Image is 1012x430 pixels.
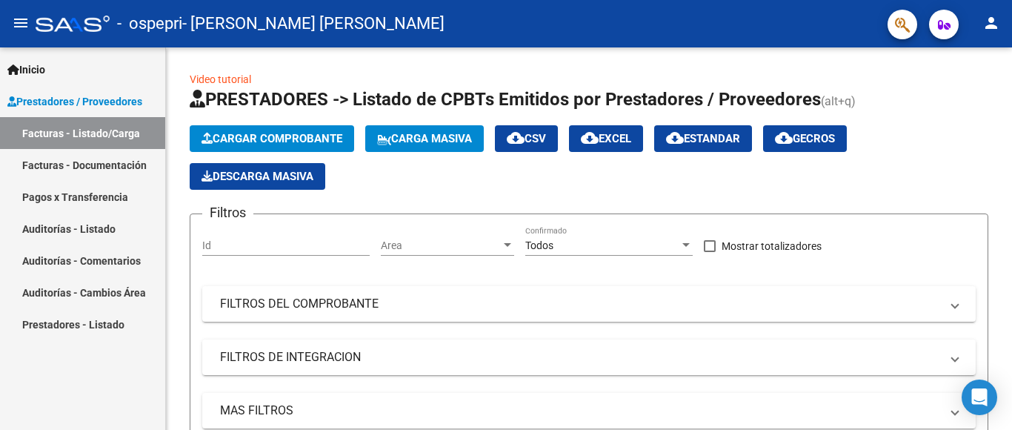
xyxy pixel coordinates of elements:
[220,403,940,419] mat-panel-title: MAS FILTROS
[12,14,30,32] mat-icon: menu
[775,132,835,145] span: Gecros
[202,286,976,322] mat-expansion-panel-header: FILTROS DEL COMPROBANTE
[117,7,182,40] span: - ospepri
[365,125,484,152] button: Carga Masiva
[190,89,821,110] span: PRESTADORES -> Listado de CPBTs Emitidos por Prestadores / Proveedores
[202,393,976,429] mat-expansion-panel-header: MAS FILTROS
[220,296,940,312] mat-panel-title: FILTROS DEL COMPROBANTE
[220,349,940,365] mat-panel-title: FILTROS DE INTEGRACION
[654,125,752,152] button: Estandar
[190,163,325,190] app-download-masive: Descarga masiva de comprobantes (adjuntos)
[381,239,501,252] span: Area
[7,62,45,78] span: Inicio
[202,132,342,145] span: Cargar Comprobante
[581,132,631,145] span: EXCEL
[202,202,253,223] h3: Filtros
[7,93,142,110] span: Prestadores / Proveedores
[507,132,546,145] span: CSV
[182,7,445,40] span: - [PERSON_NAME] [PERSON_NAME]
[190,73,251,85] a: Video tutorial
[821,94,856,108] span: (alt+q)
[962,380,997,415] div: Open Intercom Messenger
[763,125,847,152] button: Gecros
[982,14,1000,32] mat-icon: person
[581,129,599,147] mat-icon: cloud_download
[525,239,553,251] span: Todos
[190,163,325,190] button: Descarga Masiva
[202,170,313,183] span: Descarga Masiva
[377,132,472,145] span: Carga Masiva
[495,125,558,152] button: CSV
[190,125,354,152] button: Cargar Comprobante
[775,129,793,147] mat-icon: cloud_download
[202,340,976,375] mat-expansion-panel-header: FILTROS DE INTEGRACION
[666,129,684,147] mat-icon: cloud_download
[722,237,822,255] span: Mostrar totalizadores
[569,125,643,152] button: EXCEL
[507,129,525,147] mat-icon: cloud_download
[666,132,740,145] span: Estandar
